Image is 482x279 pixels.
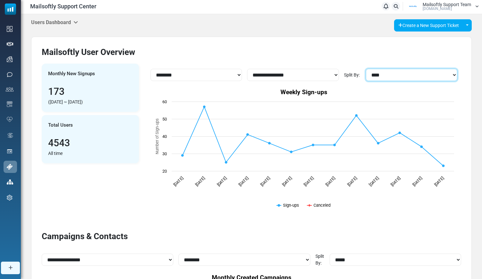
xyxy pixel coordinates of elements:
[216,176,228,187] text: [DATE]
[155,118,159,154] text: Number of Sign-ups
[7,164,13,170] img: support-icon-active.svg
[194,176,206,187] text: [DATE]
[44,84,129,99] div: 173
[303,176,314,187] text: [DATE]
[283,203,299,208] text: Sign-ups
[44,99,129,105] div: ([DATE] ~ [DATE])
[30,2,96,11] span: Mailsoftly Support Center
[344,72,361,78] span: Split By:
[5,4,16,15] img: mailsoftly_icon_blue_white.svg
[172,176,184,187] text: [DATE]
[238,176,249,187] text: [DATE]
[44,136,129,150] div: 4543
[411,176,423,187] text: [DATE]
[162,169,167,174] text: 20
[7,101,13,107] img: email-templates-icon.svg
[390,176,401,187] text: [DATE]
[37,230,466,243] div: Campaigns & Contacts
[394,19,463,32] a: Create a New Support Ticket
[7,56,13,62] img: campaigns-icon.png
[423,2,471,7] span: Mailsoftly Support Team
[7,148,13,154] img: landing_pages.svg
[280,88,327,96] text: Weekly Sign-ups
[37,46,466,59] div: Mailsoftly User Overview
[162,99,167,104] text: 60
[314,203,331,208] text: Canceled
[324,176,336,187] text: [DATE]
[259,176,271,187] text: [DATE]
[7,117,13,122] img: domain-health-icon.svg
[368,176,380,187] text: [DATE]
[423,7,452,11] span: [DOMAIN_NAME]
[346,176,358,187] text: [DATE]
[315,253,324,266] span: Split By:
[6,87,13,92] img: contacts-icon.svg
[162,151,167,156] text: 30
[44,150,129,157] div: All time
[405,2,479,11] a: User Logo Mailsoftly Support Team [DOMAIN_NAME]
[281,176,293,187] text: [DATE]
[7,132,14,139] img: workflow.svg
[433,176,445,187] text: [DATE]
[7,26,13,32] img: dashboard-icon.svg
[44,122,129,129] span: Total Users
[405,2,421,11] img: User Logo
[151,86,457,215] svg: Weekly Sign-ups
[7,195,13,201] img: settings-icon.svg
[44,70,129,77] span: Monthly New Signups
[162,117,167,122] text: 50
[162,134,167,139] text: 40
[31,19,78,25] h5: Users Dashboard
[7,72,13,77] img: sms-icon.png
